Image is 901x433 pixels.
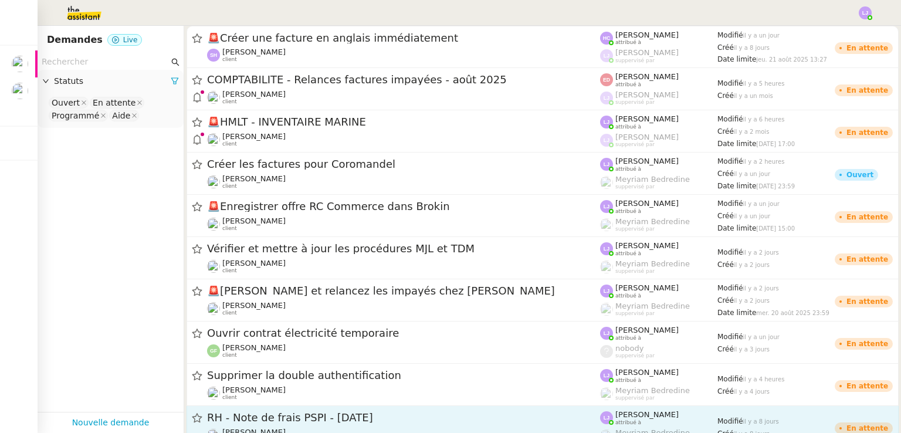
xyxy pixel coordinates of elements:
app-user-label: attribué à [600,368,717,383]
span: Créé [717,43,734,52]
span: Ouvrir contrat électricité temporaire [207,328,600,339]
img: users%2Fa6PbEmLwvGXylUqKytRPpDpAx153%2Favatar%2Ffanny.png [207,260,220,273]
nz-select-item: Ouvert [49,97,89,109]
span: Vérifier et mettre à jour les procédures MJL et TDM [207,243,600,254]
app-user-detailed-label: client [207,90,600,105]
app-user-detailed-label: client [207,174,600,190]
a: Nouvelle demande [72,416,150,429]
span: Supprimer la double authentification [207,370,600,381]
nz-select-item: En attente [90,97,144,109]
span: [PERSON_NAME] [222,174,286,183]
span: [PERSON_NAME] [615,410,679,419]
span: Modifié [717,375,743,383]
span: Modifié [717,284,743,292]
img: svg [600,242,613,255]
app-user-detailed-label: client [207,48,600,63]
span: client [222,310,237,316]
div: Ouvert [52,97,80,108]
div: Aide [112,110,130,121]
span: Créé [717,92,734,100]
div: En attente [846,425,888,432]
span: client [222,56,237,63]
span: il y a 8 jours [743,418,779,425]
div: En attente [846,383,888,390]
span: [PERSON_NAME] [615,241,679,250]
span: Date limite [717,55,756,63]
div: Programmé [52,110,99,121]
span: Enregistrer offre RC Commerce dans Brokin [207,201,600,212]
span: Créer une facture en anglais immédiatement [207,33,600,43]
app-user-label: suppervisé par [600,48,717,63]
div: En attente [846,129,888,136]
span: Créé [717,170,734,178]
app-user-label: attribué à [600,241,717,256]
span: client [222,352,237,358]
span: 🚨 [207,200,220,212]
span: Date limite [717,140,756,148]
span: [PERSON_NAME] [222,343,286,352]
div: Ouvert [846,171,873,178]
span: suppervisé par [615,57,655,64]
img: users%2FNmPW3RcGagVdwlUj0SIRjiM8zA23%2Favatar%2Fb3e8f68e-88d8-429d-a2bd-00fb6f2d12db [207,175,220,188]
span: il y a 5 heures [743,80,785,87]
span: [PERSON_NAME] [615,283,679,292]
span: suppervisé par [615,141,655,148]
span: Meyriam Bedredine [615,386,690,395]
span: client [222,225,237,232]
span: client [222,183,237,190]
span: [PERSON_NAME] [222,301,286,310]
div: Statuts [38,70,184,93]
span: [PERSON_NAME] [615,90,679,99]
app-user-label: attribué à [600,157,717,172]
app-user-label: attribué à [600,72,717,87]
span: [PERSON_NAME] [615,368,679,377]
span: Créé [717,387,734,395]
app-user-label: suppervisé par [600,175,717,190]
img: users%2FaellJyylmXSg4jqeVbanehhyYJm1%2Favatar%2Fprofile-pic%20(4).png [600,176,613,189]
span: [PERSON_NAME] [222,90,286,99]
span: il y a un jour [743,201,780,207]
nz-page-header-title: Demandes [47,32,103,48]
app-user-detailed-label: client [207,301,600,316]
div: En attente [846,256,888,263]
span: suppervisé par [615,99,655,106]
span: il y a 2 jours [734,262,770,268]
app-user-label: attribué à [600,114,717,130]
app-user-label: suppervisé par [600,133,717,148]
span: Meyriam Bedredine [615,175,690,184]
span: Date limite [717,309,756,317]
span: Statuts [54,75,171,88]
span: [PERSON_NAME] [222,216,286,225]
img: users%2Fa6PbEmLwvGXylUqKytRPpDpAx153%2Favatar%2Ffanny.png [207,387,220,400]
span: suppervisé par [615,184,655,190]
span: [PERSON_NAME] [615,326,679,334]
span: [PERSON_NAME] [615,157,679,165]
span: 🚨 [207,285,220,297]
span: Créé [717,212,734,220]
span: attribué à [615,251,641,257]
span: Date limite [717,224,756,232]
div: En attente [846,214,888,221]
img: users%2FaellJyylmXSg4jqeVbanehhyYJm1%2Favatar%2Fprofile-pic%20(4).png [600,218,613,231]
span: attribué à [615,377,641,384]
img: users%2FaellJyylmXSg4jqeVbanehhyYJm1%2Favatar%2Fprofile-pic%20(4).png [600,387,613,400]
span: Live [123,36,138,44]
img: users%2FaellJyylmXSg4jqeVbanehhyYJm1%2Favatar%2Fprofile-pic%20(4).png [600,261,613,273]
img: svg [600,369,613,382]
img: svg [600,200,613,213]
span: Créer les factures pour Coromandel [207,159,600,170]
span: Modifié [717,31,743,39]
span: [PERSON_NAME] [222,259,286,268]
app-user-label: suppervisé par [600,302,717,317]
span: il y a 2 mois [734,128,770,135]
app-user-label: attribué à [600,283,717,299]
app-user-detailed-label: client [207,343,600,358]
app-user-label: suppervisé par [600,90,717,106]
span: il y a un jour [734,213,770,219]
span: client [222,141,237,147]
span: il y a 4 heures [743,376,785,383]
span: il y a 4 jours [734,388,770,395]
span: il y a un jour [734,171,770,177]
img: svg [600,116,613,128]
span: Meyriam Bedredine [615,259,690,268]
